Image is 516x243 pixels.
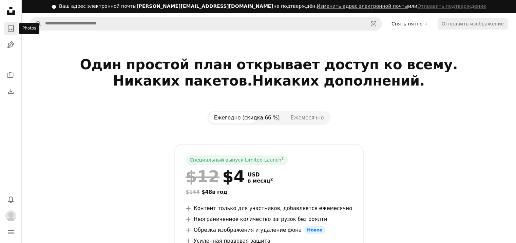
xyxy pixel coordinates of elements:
[4,193,18,206] button: Уведомления
[248,178,270,184] ya-tr-span: в месяц
[4,85,18,98] a: История загрузок
[202,189,212,195] ya-tr-span: $48
[307,227,323,232] ya-tr-span: Новое
[186,189,200,195] ya-tr-span: $144
[190,157,281,164] ya-tr-span: Специальный выпуск Limited Launch
[270,177,273,182] ya-tr-span: 2
[186,168,219,185] span: $12
[290,115,324,121] ya-tr-span: Ежемесячно
[442,21,504,26] ya-tr-span: Отправить изображение
[5,210,16,221] img: Аватар пользователя Александры Булатовой
[317,3,408,9] a: Изменить адрес электронной почты
[136,3,273,9] ya-tr-span: [PERSON_NAME][EMAIL_ADDRESS][DOMAIN_NAME]
[80,57,458,72] ya-tr-span: Один простой план открывает доступ ко всему.
[365,17,382,30] button: Визуальный поиск
[273,3,317,9] ya-tr-span: не подтверждён.
[438,18,508,29] button: Отправить изображение
[194,204,352,212] ya-tr-span: Контент только для участников, добавляется ежемесячно
[4,68,18,82] a: Коллекции
[417,3,486,10] button: Отправить подтверждение
[391,21,428,26] ya-tr-span: Снять пятно +
[212,189,227,195] ya-tr-span: в год
[252,73,425,89] ya-tr-span: Никаких дополнений.
[30,17,382,31] form: Поиск визуальных элементов по всему сайту
[4,22,18,35] a: Фото
[281,156,284,161] ya-tr-span: 1
[59,3,136,9] ya-tr-span: Ваш адрес электронной почты
[4,4,18,19] a: Главная страница — Unplash
[280,157,285,164] a: 1
[4,225,18,239] button: Меню
[194,226,302,234] ya-tr-span: Обрезка изображения и удаление фона
[186,168,245,185] div: $4
[4,38,18,52] a: Иллюстрации
[248,172,260,178] ya-tr-span: USD
[4,209,18,223] button: Профиль
[408,3,417,9] ya-tr-span: или
[214,115,280,121] ya-tr-span: Ежегодно (скидка 66 %)
[417,3,486,9] ya-tr-span: Отправить подтверждение
[387,18,432,29] a: Снять пятно +
[30,17,42,30] button: Поиск Unsplash
[113,73,252,89] ya-tr-span: Никаких пакетов.
[269,178,274,184] a: 2
[194,215,327,223] ya-tr-span: Неограниченное количество загрузок без роялти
